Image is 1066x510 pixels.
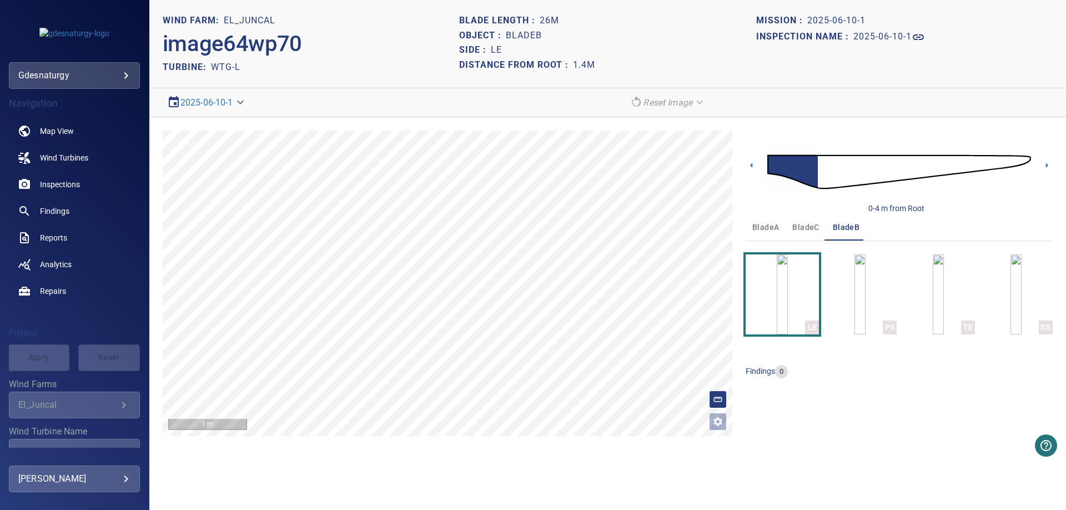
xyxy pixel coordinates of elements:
[163,16,224,26] h1: WIND FARM:
[18,447,117,457] div: WTG-L / El_Juncal
[777,254,788,334] a: LE
[805,321,819,334] div: LE
[1039,321,1053,334] div: SS
[823,254,897,334] button: PS
[868,203,924,214] div: 0-4 m from Root
[1010,254,1022,334] a: SS
[18,470,130,488] div: [PERSON_NAME]
[756,16,807,26] h1: Mission :
[491,45,502,56] h1: LE
[459,60,573,71] h1: Distance from root :
[807,16,866,26] h1: 2025-06-10-1
[792,221,819,234] span: bladeC
[901,254,974,334] button: TE
[18,399,117,410] div: El_Juncal
[459,45,491,56] h1: Side :
[883,321,897,334] div: PS
[211,62,240,72] h2: WTG-L
[163,93,251,112] div: 2025-06-10-1
[40,152,88,163] span: Wind Turbines
[40,259,72,270] span: Analytics
[979,254,1053,334] button: SS
[180,97,233,108] a: 2025-06-10-1
[746,254,819,334] button: LE
[540,16,559,26] h1: 26m
[625,93,710,112] div: Reset Image
[18,67,130,84] div: gdesnaturgy
[40,206,69,217] span: Findings
[573,60,595,71] h1: 1.4m
[833,221,859,234] span: bladeB
[854,254,866,334] a: PS
[853,31,925,44] a: 2025-06-10-1
[39,28,109,39] img: gdesnaturgy-logo
[9,251,140,278] a: analytics noActive
[224,16,275,26] h1: El_Juncal
[40,179,80,190] span: Inspections
[752,221,779,234] span: bladeA
[40,232,67,243] span: Reports
[9,278,140,304] a: repairs noActive
[9,144,140,171] a: windturbines noActive
[506,31,542,41] h1: bladeB
[9,224,140,251] a: reports noActive
[459,16,540,26] h1: Blade length :
[163,31,302,57] h2: image64wp70
[9,171,140,198] a: inspections noActive
[756,32,853,42] h1: Inspection name :
[709,413,727,431] button: Open image filters and tagging options
[853,32,912,42] h1: 2025-06-10-1
[933,254,944,334] a: TE
[9,62,140,89] div: gdesnaturgy
[9,439,140,466] div: Wind Turbine Name
[9,380,140,389] label: Wind Farms
[9,392,140,418] div: Wind Farms
[961,321,975,334] div: TE
[40,126,74,137] span: Map View
[40,286,66,297] span: Repairs
[746,367,775,376] span: findings
[9,98,140,109] h4: Navigation
[9,198,140,224] a: findings noActive
[163,62,211,72] h2: TURBINE:
[9,328,140,339] h4: Filters
[9,118,140,144] a: map noActive
[643,97,692,108] em: Reset Image
[9,427,140,436] label: Wind Turbine Name
[775,367,788,377] span: 0
[459,31,506,41] h1: Object :
[767,140,1031,204] img: d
